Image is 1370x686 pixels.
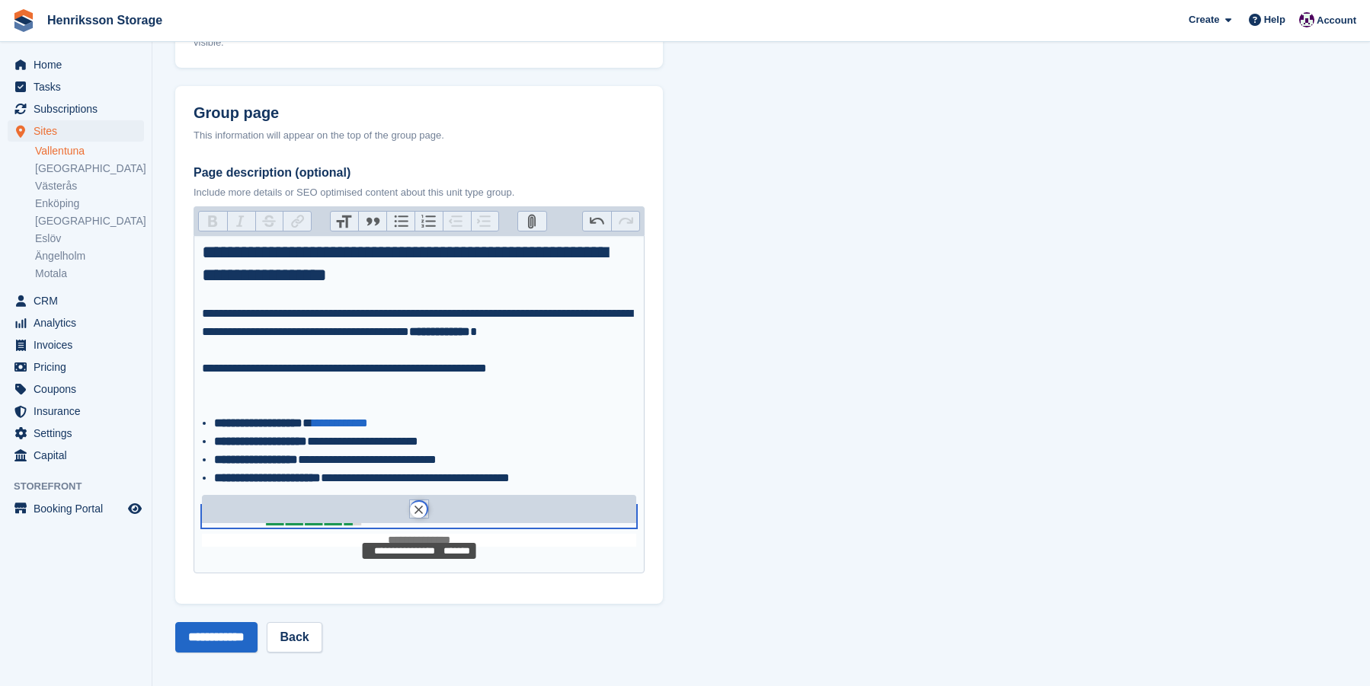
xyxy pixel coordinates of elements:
[14,479,152,494] span: Storefront
[1264,12,1285,27] span: Help
[8,334,144,356] a: menu
[8,498,144,519] a: menu
[8,356,144,378] a: menu
[8,98,144,120] a: menu
[227,212,255,231] button: Italic
[34,334,125,356] span: Invoices
[194,104,645,122] h2: Group page
[34,312,125,333] span: Analytics
[34,378,125,400] span: Coupons
[34,400,125,422] span: Insurance
[34,290,125,311] span: CRM
[255,212,283,231] button: Strikethrough
[34,356,125,378] span: Pricing
[12,9,35,32] img: stora-icon-8386f47178a22dfd0bd8f6a31ec36ba5ce8667c1dd55bd0f319d3a0aa187defe.svg
[194,164,645,182] label: Page description (optional)
[194,185,645,200] p: Include more details or SEO optimised content about this unit type group.
[8,445,144,466] a: menu
[8,312,144,333] a: menu
[1189,12,1219,27] span: Create
[34,76,125,97] span: Tasks
[386,212,415,231] button: Bullets
[35,196,144,211] a: Enköping
[34,498,125,519] span: Booking Portal
[8,378,144,400] a: menu
[194,235,645,573] trix-editor: Page description (optional)
[126,499,144,518] a: Preview store
[583,212,611,231] button: Undo
[8,290,144,311] a: menu
[518,212,546,231] button: Attach Files
[415,212,443,231] button: Numbers
[35,161,144,176] a: [GEOGRAPHIC_DATA]
[443,212,471,231] button: Decrease Level
[8,423,144,444] a: menu
[358,212,386,231] button: Quote
[34,445,125,466] span: Capital
[34,120,125,142] span: Sites
[34,98,125,120] span: Subscriptions
[611,212,639,231] button: Redo
[283,212,311,231] button: Link
[35,249,144,263] a: Ängelholm
[267,622,322,652] a: Back
[8,120,144,142] a: menu
[8,400,144,422] a: menu
[199,212,227,231] button: Bold
[35,179,144,193] a: Västerås
[8,76,144,97] a: menu
[1299,12,1314,27] img: Joel Isaksson
[34,54,125,75] span: Home
[34,423,125,444] span: Settings
[35,266,144,281] a: Motala
[194,128,645,143] div: This information will appear on the top of the group page.
[35,144,144,158] a: Vallentuna
[1317,13,1356,28] span: Account
[471,212,499,231] button: Increase Level
[41,8,168,33] a: Henriksson Storage
[35,231,144,246] a: Eslöv
[35,214,144,228] a: [GEOGRAPHIC_DATA]
[8,54,144,75] a: menu
[331,212,359,231] button: Heading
